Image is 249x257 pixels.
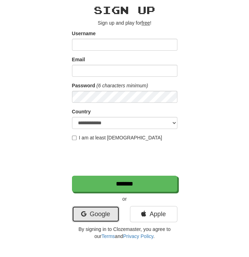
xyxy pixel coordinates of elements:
[123,233,153,239] a: Privacy Policy
[72,134,162,141] label: I am at least [DEMOGRAPHIC_DATA]
[130,206,177,222] a: Apple
[72,56,85,63] label: Email
[72,136,77,140] input: I am at least [DEMOGRAPHIC_DATA]
[72,206,119,222] a: Google
[72,4,177,16] h2: Sign up
[101,233,115,239] a: Terms
[72,108,91,115] label: Country
[72,19,177,26] p: Sign up and play for !
[142,20,150,26] u: free
[97,83,148,88] em: (6 characters minimum)
[72,82,95,89] label: Password
[72,30,96,37] label: Username
[72,145,179,172] iframe: reCAPTCHA
[72,195,177,202] p: or
[72,226,177,240] p: By signing in to Clozemaster, you agree to our and .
